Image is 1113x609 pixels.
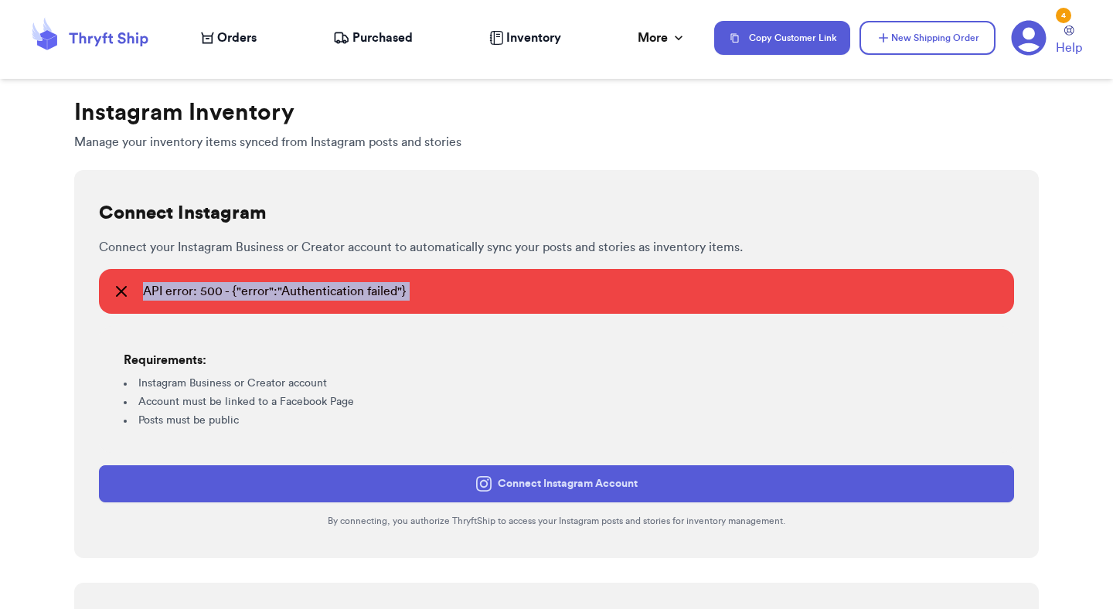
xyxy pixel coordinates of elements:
[74,133,1039,151] p: Manage your inventory items synced from Instagram posts and stories
[143,282,407,301] span: API error: 500 - {"error":"Authentication failed"}
[124,376,989,391] li: Instagram Business or Creator account
[124,351,989,369] h3: Requirements:
[99,238,1014,257] p: Connect your Instagram Business or Creator account to automatically sync your posts and stories a...
[201,29,257,47] a: Orders
[489,29,561,47] a: Inventory
[333,29,413,47] a: Purchased
[217,29,257,47] span: Orders
[124,413,989,428] li: Posts must be public
[124,394,989,410] li: Account must be linked to a Facebook Page
[859,21,996,55] button: New Shipping Order
[1056,8,1071,23] div: 4
[1056,39,1082,57] span: Help
[714,21,850,55] button: Copy Customer Link
[74,99,1039,127] h1: Instagram Inventory
[638,29,686,47] div: More
[99,201,267,226] h2: Connect Instagram
[1011,20,1047,56] a: 4
[352,29,413,47] span: Purchased
[99,465,1014,502] button: Connect Instagram Account
[99,515,1014,527] p: By connecting, you authorize ThryftShip to access your Instagram posts and stories for inventory ...
[506,29,561,47] span: Inventory
[1056,26,1082,57] a: Help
